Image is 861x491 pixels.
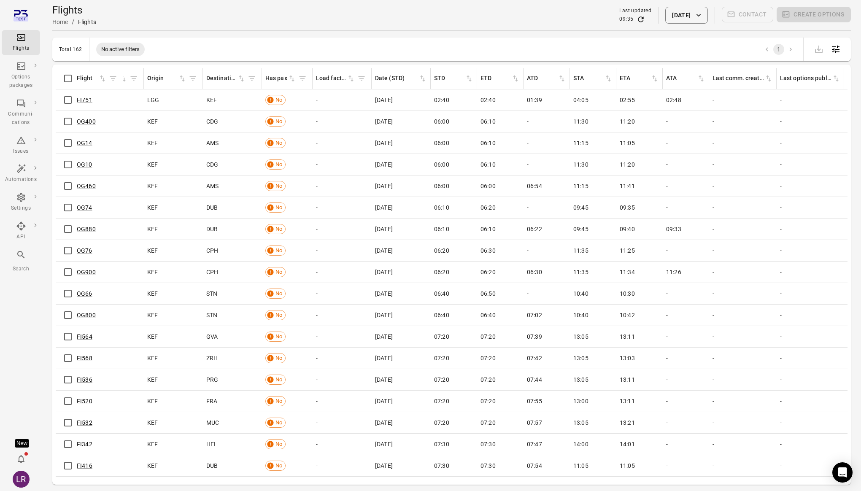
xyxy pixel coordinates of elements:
[206,160,218,169] span: CDG
[147,311,158,319] span: KEF
[573,268,588,276] span: 11:35
[620,160,635,169] span: 11:20
[296,72,309,85] span: Filter by has pax
[273,246,285,255] span: No
[573,311,588,319] span: 10:40
[480,160,496,169] span: 06:10
[77,74,107,83] span: Flight
[147,397,158,405] span: KEF
[127,72,140,85] button: Filter by flight status
[832,462,853,483] div: Open Intercom Messenger
[316,74,347,83] div: Load factor
[316,182,368,190] div: -
[355,72,368,85] span: Filter by load factor
[316,289,368,298] div: -
[434,354,449,362] span: 07:20
[573,74,613,83] div: Sort by STA in ascending order
[777,7,851,24] span: Please make a selection to create an option package
[265,74,296,83] span: Has pax
[77,74,107,83] div: Sort by flight in ascending order
[77,398,92,405] a: FI520
[637,15,645,24] button: Refresh data
[77,118,96,125] a: OG400
[480,332,496,341] span: 07:20
[780,354,841,362] div: -
[666,74,697,83] div: ATA
[2,133,40,158] a: Issues
[206,203,218,212] span: DUB
[316,74,355,83] div: Sort by load factor in ascending order
[620,203,635,212] span: 09:35
[77,226,96,232] a: OG880
[147,139,158,147] span: KEF
[713,74,764,83] div: Last comm. created
[620,74,659,83] div: Sort by ETA in ascending order
[713,74,773,83] span: Last comm. created
[5,147,37,156] div: Issues
[273,332,285,341] span: No
[375,203,393,212] span: [DATE]
[77,419,92,426] a: FI532
[620,246,635,255] span: 11:25
[620,74,659,83] span: ETA
[480,74,511,83] div: ETD
[206,311,217,319] span: STN
[5,175,37,184] div: Automations
[434,160,449,169] span: 06:00
[206,375,218,384] span: PRG
[527,268,542,276] span: 06:30
[527,74,558,83] div: ATD
[780,289,841,298] div: -
[147,160,158,169] span: KEF
[375,397,393,405] span: [DATE]
[619,15,633,24] div: 09:35
[480,289,496,298] span: 06:50
[147,375,158,384] span: KEF
[573,182,588,190] span: 11:15
[5,44,37,53] div: Flights
[206,397,217,405] span: FRA
[434,225,449,233] span: 06:10
[273,139,285,147] span: No
[573,74,613,83] span: STA
[316,74,355,83] span: Load factor
[773,44,784,55] button: page 1
[620,332,635,341] span: 13:11
[77,376,92,383] a: FI536
[77,247,92,254] a: OG76
[147,182,158,190] span: KEF
[273,96,285,104] span: No
[666,160,706,169] div: -
[434,74,465,83] div: STD
[52,17,96,27] nav: Breadcrumbs
[480,225,496,233] span: 06:10
[666,96,681,104] span: 02:48
[206,289,217,298] span: STN
[480,397,496,405] span: 07:20
[2,219,40,244] a: API
[780,74,832,83] div: Last options published
[527,375,542,384] span: 07:44
[375,160,393,169] span: [DATE]
[780,74,840,83] span: Last options published
[434,289,449,298] span: 06:40
[147,117,158,126] span: KEF
[666,182,706,190] div: -
[375,117,393,126] span: [DATE]
[780,74,840,83] div: Sort by last options package published in ascending order
[527,160,567,169] div: -
[480,139,496,147] span: 06:10
[666,225,681,233] span: 09:33
[780,203,841,212] div: -
[246,72,258,85] button: Filter by destination
[77,290,92,297] a: OG66
[713,354,773,362] div: -
[206,182,219,190] span: AMS
[713,139,773,147] div: -
[273,203,285,212] span: No
[480,203,496,212] span: 06:20
[375,182,393,190] span: [DATE]
[573,96,588,104] span: 04:05
[186,72,199,85] span: Filter by origin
